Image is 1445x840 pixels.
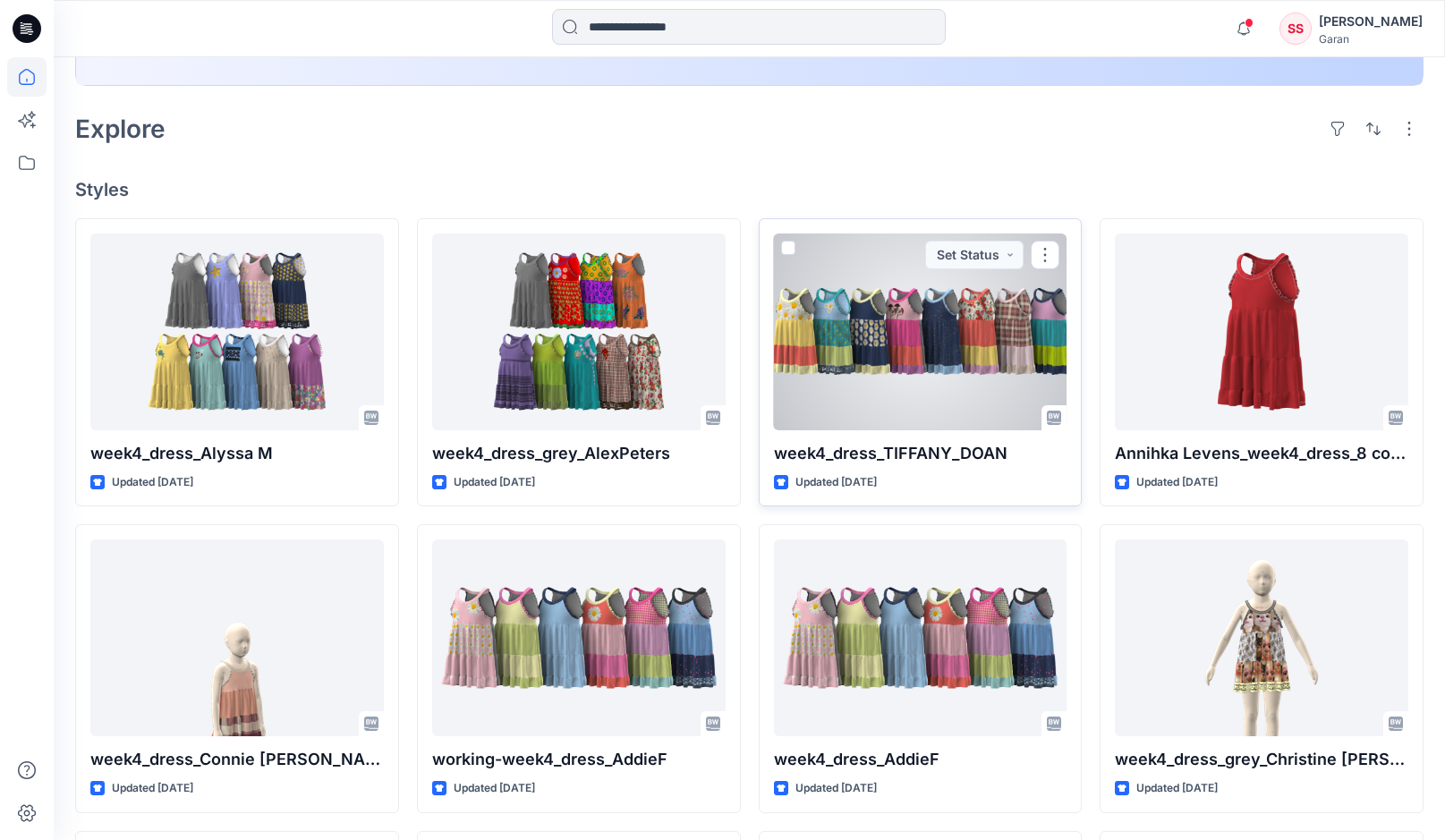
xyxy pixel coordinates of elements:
[90,233,384,430] a: week4_dress_Alyssa M
[1319,11,1423,32] div: [PERSON_NAME]
[90,747,384,772] p: week4_dress_Connie [PERSON_NAME]
[432,539,726,736] a: working-week4_dress_AddieF
[1136,473,1218,492] p: Updated [DATE]
[774,747,1067,772] p: week4_dress_AddieF
[1319,32,1423,46] div: Garan
[90,539,384,736] a: week4_dress_Connie De La Cruz
[774,539,1067,736] a: week4_dress_AddieF
[112,779,193,798] p: Updated [DATE]
[432,747,726,772] p: working-week4_dress_AddieF
[1136,779,1218,798] p: Updated [DATE]
[112,473,193,492] p: Updated [DATE]
[1279,13,1312,45] div: SS
[432,233,726,430] a: week4_dress_grey_AlexPeters
[795,779,877,798] p: Updated [DATE]
[774,441,1067,466] p: week4_dress_TIFFANY_DOAN
[1115,233,1408,430] a: Annihka Levens_week4_dress_8 colorways
[75,115,166,143] h2: Explore
[75,179,1424,200] h4: Styles
[774,233,1067,430] a: week4_dress_TIFFANY_DOAN
[1115,441,1408,466] p: Annihka Levens_week4_dress_8 colorways
[1115,539,1408,736] a: week4_dress_grey_Christine Chang
[90,441,384,466] p: week4_dress_Alyssa M
[454,779,535,798] p: Updated [DATE]
[795,473,877,492] p: Updated [DATE]
[1115,747,1408,772] p: week4_dress_grey_Christine [PERSON_NAME]
[454,473,535,492] p: Updated [DATE]
[432,441,726,466] p: week4_dress_grey_AlexPeters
